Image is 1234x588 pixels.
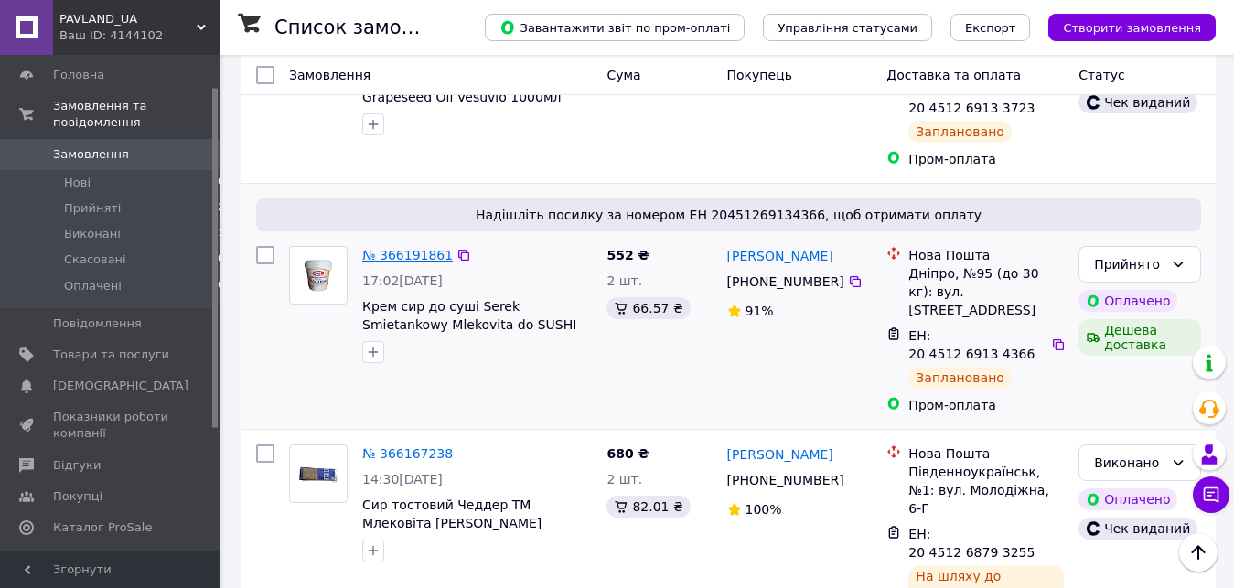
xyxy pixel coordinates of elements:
[1179,533,1218,572] button: Наверх
[218,278,224,294] span: 0
[64,226,121,242] span: Виконані
[53,347,169,363] span: Товари та послуги
[908,264,1064,319] div: Дніпро, №95 (до 30 кг): вул. [STREET_ADDRESS]
[908,527,1035,560] span: ЕН: 20 4512 6879 3255
[908,367,1012,389] div: Заплановано
[64,175,91,191] span: Нові
[53,67,104,83] span: Головна
[1078,290,1177,312] div: Оплачено
[727,68,792,82] span: Покупець
[289,444,348,503] a: Фото товару
[1094,453,1164,473] div: Виконано
[724,467,848,493] div: [PHONE_NUMBER]
[606,273,642,288] span: 2 шт.
[908,463,1064,518] div: Південноукраїнськ, №1: вул. Молодіжна, 6-Г
[59,27,220,44] div: Ваш ID: 4144102
[297,445,340,502] img: Фото товару
[778,21,917,35] span: Управління статусами
[59,11,197,27] span: PAVLAND_UA
[908,396,1064,414] div: Пром-оплата
[606,496,690,518] div: 82.01 ₴
[362,497,553,567] a: Сир тостовий Чеддер ТМ Млековіта [PERSON_NAME] Mlekovita Burger Menu 1033г [GEOGRAPHIC_DATA]
[724,269,848,294] div: [PHONE_NUMBER]
[1078,91,1197,113] div: Чек виданий
[908,444,1064,463] div: Нова Пошта
[606,297,690,319] div: 66.57 ₴
[53,378,188,394] span: [DEMOGRAPHIC_DATA]
[218,200,224,217] span: 2
[727,445,833,464] a: [PERSON_NAME]
[53,457,101,474] span: Відгуки
[289,68,370,82] span: Замовлення
[908,150,1064,168] div: Пром-оплата
[965,21,1016,35] span: Експорт
[1078,319,1201,356] div: Дешева доставка
[362,446,453,461] a: № 366167238
[64,200,121,217] span: Прийняті
[362,248,453,262] a: № 366191861
[606,446,649,461] span: 680 ₴
[1063,21,1201,35] span: Створити замовлення
[606,248,649,262] span: 552 ₴
[64,278,122,294] span: Оплачені
[297,247,340,304] img: Фото товару
[606,472,642,486] span: 2 шт.
[908,121,1012,143] div: Заплановано
[1078,488,1177,510] div: Оплачено
[53,315,142,332] span: Повідомлення
[950,14,1031,41] button: Експорт
[1078,518,1197,540] div: Чек виданий
[1094,254,1164,274] div: Прийнято
[606,68,640,82] span: Cума
[218,226,224,242] span: 1
[218,251,224,268] span: 0
[289,246,348,305] a: Фото товару
[727,247,833,265] a: [PERSON_NAME]
[64,251,126,268] span: Скасовані
[1078,68,1125,82] span: Статус
[53,409,169,442] span: Показники роботи компанії
[908,246,1064,264] div: Нова Пошта
[1048,14,1216,41] button: Створити замовлення
[362,273,443,288] span: 17:02[DATE]
[53,488,102,505] span: Покупці
[53,98,220,131] span: Замовлення та повідомлення
[746,304,774,318] span: 91%
[1030,19,1216,34] a: Створити замовлення
[763,14,932,41] button: Управління статусами
[263,206,1194,224] span: Надішліть посилку за номером ЕН 20451269134366, щоб отримати оплату
[218,175,224,191] span: 0
[908,328,1035,361] span: ЕН: 20 4512 6913 4366
[499,19,730,36] span: Завантажити звіт по пром-оплаті
[53,519,152,536] span: Каталог ProSale
[1193,476,1229,513] button: Чат з покупцем
[746,502,782,517] span: 100%
[53,146,129,163] span: Замовлення
[886,68,1021,82] span: Доставка та оплата
[362,299,576,350] a: Крем сир до суші Serek Smietankowy Mlekovita do SUSHI 1кг Польща
[274,16,460,38] h1: Список замовлень
[362,472,443,486] span: 14:30[DATE]
[485,14,745,41] button: Завантажити звіт по пром-оплаті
